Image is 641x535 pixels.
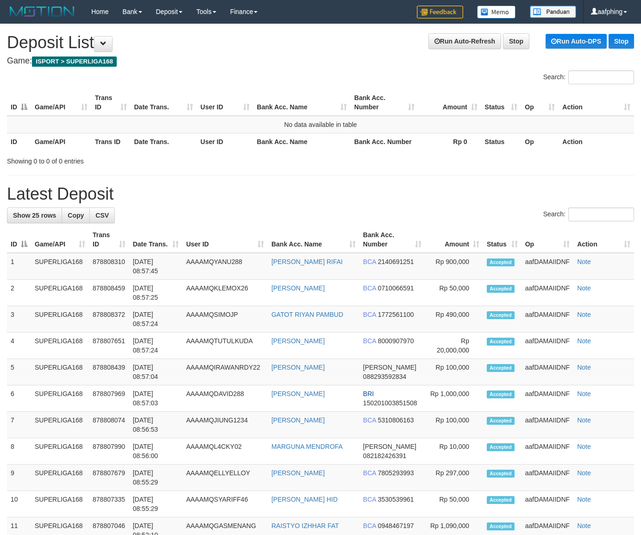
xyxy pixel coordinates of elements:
td: Rp 1,000,000 [425,385,484,412]
span: Show 25 rows [13,212,56,219]
td: 10 [7,491,31,517]
td: 878808372 [89,306,129,333]
td: Rp 50,000 [425,280,484,306]
td: SUPERLIGA168 [31,280,89,306]
th: Op: activate to sort column ascending [521,89,559,116]
a: [PERSON_NAME] HID [271,496,338,503]
td: 8 [7,438,31,465]
th: ID: activate to sort column descending [7,89,31,116]
th: Bank Acc. Name [253,133,351,150]
a: Note [577,284,591,292]
th: ID [7,133,31,150]
td: aafDAMAIIDNF [522,465,573,491]
a: [PERSON_NAME] [271,390,325,397]
td: [DATE] 08:56:53 [129,412,182,438]
td: 2 [7,280,31,306]
td: 4 [7,333,31,359]
td: aafDAMAIIDNF [522,359,573,385]
th: Op [521,133,559,150]
label: Search: [543,70,634,84]
span: Copy 150201003851508 to clipboard [363,399,417,407]
th: Game/API [31,133,91,150]
span: Copy 8000907970 to clipboard [378,337,414,345]
td: aafDAMAIIDNF [522,491,573,517]
span: BCA [363,311,376,318]
td: SUPERLIGA168 [31,306,89,333]
th: ID: activate to sort column descending [7,227,31,253]
th: Game/API: activate to sort column ascending [31,227,89,253]
a: [PERSON_NAME] [271,416,325,424]
td: [DATE] 08:55:29 [129,465,182,491]
img: panduan.png [530,6,576,18]
td: aafDAMAIIDNF [522,438,573,465]
td: aafDAMAIIDNF [522,412,573,438]
a: Copy [62,208,90,223]
span: BCA [363,522,376,529]
td: AAAAMQYANU288 [182,253,268,280]
span: Accepted [487,443,515,451]
span: BCA [363,258,376,265]
th: User ID: activate to sort column ascending [197,89,253,116]
img: MOTION_logo.png [7,5,77,19]
td: AAAAMQL4CKY02 [182,438,268,465]
td: AAAAMQTUTULKUDA [182,333,268,359]
span: Accepted [487,470,515,478]
span: BRI [363,390,374,397]
td: [DATE] 08:56:00 [129,438,182,465]
a: CSV [89,208,115,223]
a: Stop [503,33,529,49]
td: AAAAMQIRAWANRDY22 [182,359,268,385]
span: Copy 3530539961 to clipboard [378,496,414,503]
td: AAAAMQDAVID288 [182,385,268,412]
td: 6 [7,385,31,412]
th: Status [481,133,522,150]
span: Accepted [487,338,515,346]
th: User ID [197,133,253,150]
td: 5 [7,359,31,385]
th: Amount: activate to sort column ascending [425,227,484,253]
td: AAAAMQSYARIFF46 [182,491,268,517]
td: No data available in table [7,116,634,133]
th: Status: activate to sort column ascending [481,89,522,116]
th: Amount: activate to sort column ascending [418,89,481,116]
th: Trans ID: activate to sort column ascending [91,89,131,116]
th: Trans ID [91,133,131,150]
th: Action: activate to sort column ascending [573,227,634,253]
td: SUPERLIGA168 [31,253,89,280]
span: [PERSON_NAME] [363,364,416,371]
th: Action [559,133,634,150]
td: Rp 50,000 [425,491,484,517]
td: [DATE] 08:57:03 [129,385,182,412]
span: Copy 1772561100 to clipboard [378,311,414,318]
span: CSV [95,212,109,219]
span: Copy 088293592834 to clipboard [363,373,406,380]
td: AAAAMQKLEMOX26 [182,280,268,306]
a: Note [577,364,591,371]
th: Bank Acc. Name: activate to sort column ascending [268,227,359,253]
span: Accepted [487,311,515,319]
td: aafDAMAIIDNF [522,280,573,306]
img: Feedback.jpg [417,6,463,19]
td: SUPERLIGA168 [31,359,89,385]
td: 878808439 [89,359,129,385]
th: Bank Acc. Name: activate to sort column ascending [253,89,351,116]
th: Trans ID: activate to sort column ascending [89,227,129,253]
span: BCA [363,284,376,292]
td: AAAAMQSIMOJP [182,306,268,333]
td: Rp 490,000 [425,306,484,333]
img: Button%20Memo.svg [477,6,516,19]
td: aafDAMAIIDNF [522,385,573,412]
h4: Game: [7,57,634,66]
td: [DATE] 08:55:29 [129,491,182,517]
a: MARGUNA MENDROFA [271,443,343,450]
td: 878807651 [89,333,129,359]
h1: Deposit List [7,33,634,52]
td: Rp 20,000,000 [425,333,484,359]
span: Copy 2140691251 to clipboard [378,258,414,265]
span: Accepted [487,522,515,530]
a: Show 25 rows [7,208,62,223]
td: 3 [7,306,31,333]
th: Date Trans. [131,133,197,150]
td: Rp 10,000 [425,438,484,465]
td: SUPERLIGA168 [31,438,89,465]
